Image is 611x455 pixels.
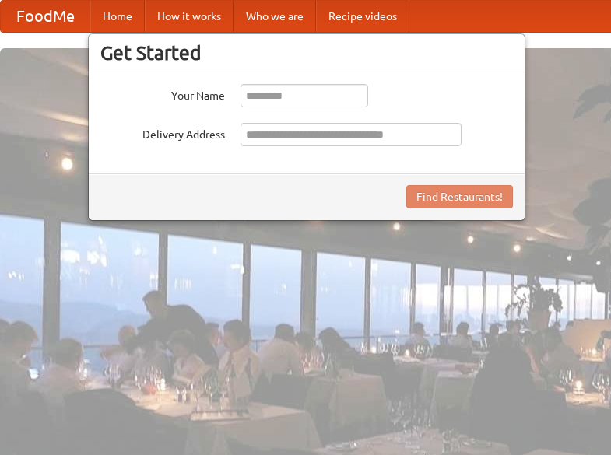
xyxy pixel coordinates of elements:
[316,1,409,32] a: Recipe videos
[1,1,90,32] a: FoodMe
[145,1,234,32] a: How it works
[100,84,225,103] label: Your Name
[100,41,513,65] h3: Get Started
[100,123,225,142] label: Delivery Address
[234,1,316,32] a: Who we are
[90,1,145,32] a: Home
[406,185,513,208] button: Find Restaurants!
